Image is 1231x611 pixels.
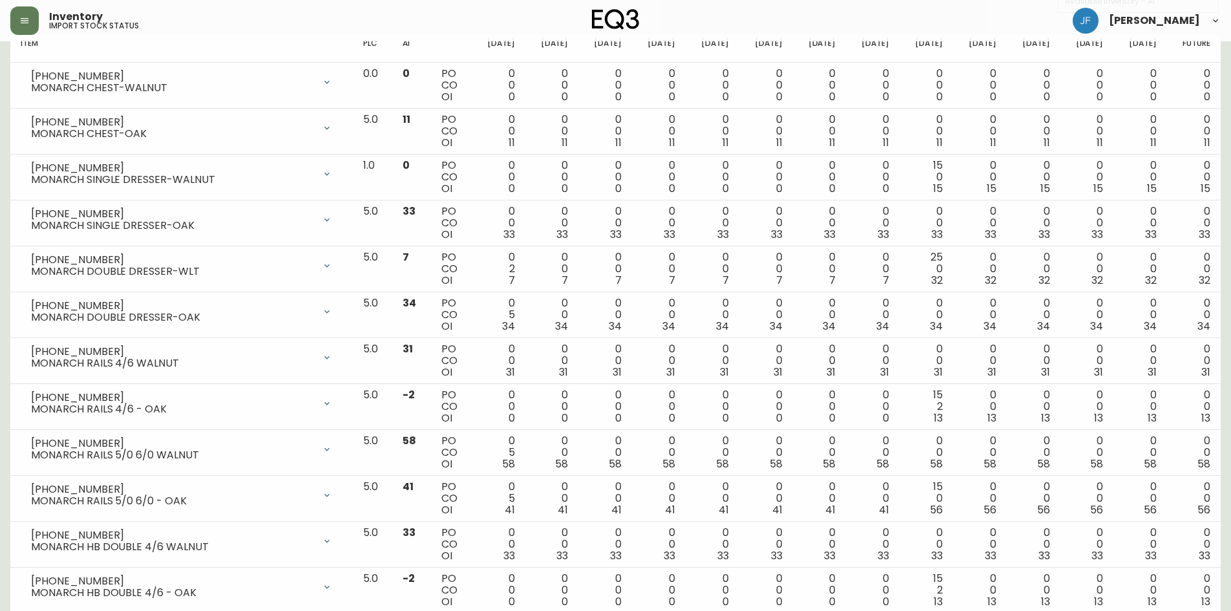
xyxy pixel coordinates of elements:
[826,365,836,380] span: 31
[21,389,342,418] div: [PHONE_NUMBER]MONARCH RAILS 4/6 - OAK
[696,343,729,378] div: 0 0
[1145,227,1157,242] span: 33
[403,112,410,127] span: 11
[441,273,452,288] span: OI
[696,297,729,332] div: 0 0
[31,254,314,266] div: [PHONE_NUMBER]
[642,160,675,195] div: 0 0
[556,227,568,242] span: 33
[441,227,452,242] span: OI
[482,68,515,103] div: 0 0
[1177,252,1210,286] div: 0 0
[963,114,996,149] div: 0 0
[1124,160,1157,195] div: 0 0
[750,206,783,241] div: 0 0
[829,273,836,288] span: 7
[31,312,314,323] div: MONARCH DOUBLE DRESSER-OAK
[776,135,783,150] span: 11
[930,319,943,334] span: 34
[1097,135,1103,150] span: 11
[536,160,569,195] div: 0 0
[21,68,342,96] div: [PHONE_NUMBER]MONARCH CHEST-WALNUT
[823,319,836,334] span: 34
[21,160,342,188] div: [PHONE_NUMBER]MONARCH SINGLE DRESSER-WALNUT
[31,575,314,587] div: [PHONE_NUMBER]
[509,273,515,288] span: 7
[441,89,452,104] span: OI
[856,206,889,241] div: 0 0
[589,343,622,378] div: 0 0
[771,227,783,242] span: 33
[31,116,314,128] div: [PHONE_NUMBER]
[441,297,461,332] div: PO CO
[716,319,729,334] span: 34
[696,68,729,103] div: 0 0
[669,89,675,104] span: 0
[525,34,579,63] th: [DATE]
[953,34,1007,63] th: [DATE]
[509,181,515,196] span: 0
[696,206,729,241] div: 0 0
[1044,135,1050,150] span: 11
[31,530,314,541] div: [PHONE_NUMBER]
[559,365,568,380] span: 31
[353,155,392,200] td: 1.0
[441,343,461,378] div: PO CO
[1177,206,1210,241] div: 0 0
[1017,389,1050,424] div: 0 0
[856,160,889,195] div: 0 0
[615,273,622,288] span: 7
[1017,68,1050,103] div: 0 0
[1167,34,1221,63] th: Future
[883,89,889,104] span: 0
[936,135,943,150] span: 11
[21,435,342,464] div: [PHONE_NUMBER]MONARCH RAILS 5/0 6/0 WALNUT
[722,181,729,196] span: 0
[1071,206,1104,241] div: 0 0
[750,252,783,286] div: 0 0
[441,181,452,196] span: OI
[472,34,525,63] th: [DATE]
[589,68,622,103] div: 0 0
[536,68,569,103] div: 0 0
[900,34,953,63] th: [DATE]
[803,114,836,149] div: 0 0
[642,297,675,332] div: 0 0
[441,411,452,425] span: OI
[10,34,353,63] th: Item
[1150,135,1157,150] span: 11
[985,273,996,288] span: 32
[353,384,392,430] td: 5.0
[776,273,783,288] span: 7
[31,220,314,231] div: MONARCH SINGLE DRESSER-OAK
[482,389,515,424] div: 0 0
[31,208,314,220] div: [PHONE_NUMBER]
[1124,114,1157,149] div: 0 0
[776,181,783,196] span: 0
[1073,8,1099,34] img: 2ce403413fd753860a9e183c86f326ef
[555,319,568,334] span: 34
[829,181,836,196] span: 0
[829,89,836,104] span: 0
[931,273,943,288] span: 32
[1071,389,1104,424] div: 0 0
[750,343,783,378] div: 0 0
[31,300,314,312] div: [PHONE_NUMBER]
[1124,206,1157,241] div: 0 0
[1093,181,1103,196] span: 15
[1097,89,1103,104] span: 0
[963,343,996,378] div: 0 0
[536,297,569,332] div: 0 0
[642,206,675,241] div: 0 0
[984,319,996,334] span: 34
[482,114,515,149] div: 0 0
[31,449,314,461] div: MONARCH RAILS 5/0 6/0 WALNUT
[1150,89,1157,104] span: 0
[846,34,900,63] th: [DATE]
[615,89,622,104] span: 0
[21,481,342,509] div: [PHONE_NUMBER]MONARCH RAILS 5/0 6/0 - OAK
[934,365,943,380] span: 31
[696,389,729,424] div: 0 0
[1124,343,1157,378] div: 0 0
[1177,343,1210,378] div: 0 0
